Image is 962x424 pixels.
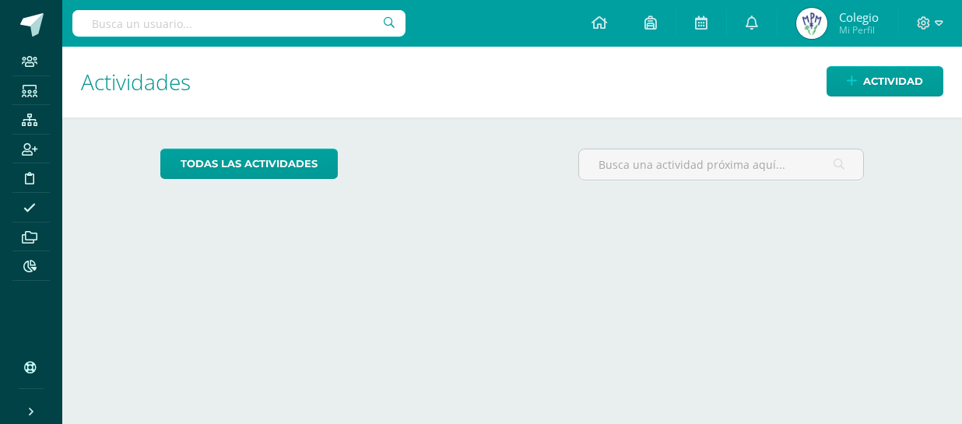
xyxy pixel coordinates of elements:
input: Busca una actividad próxima aquí... [579,149,864,180]
input: Busca un usuario... [72,10,406,37]
img: e484a19925c0a5cccf408cad57c67c38.png [796,8,827,39]
span: Mi Perfil [839,23,879,37]
span: Colegio [839,9,879,25]
a: Actividad [827,66,943,96]
span: Actividad [863,67,923,96]
a: todas las Actividades [160,149,338,179]
h1: Actividades [81,47,943,117]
